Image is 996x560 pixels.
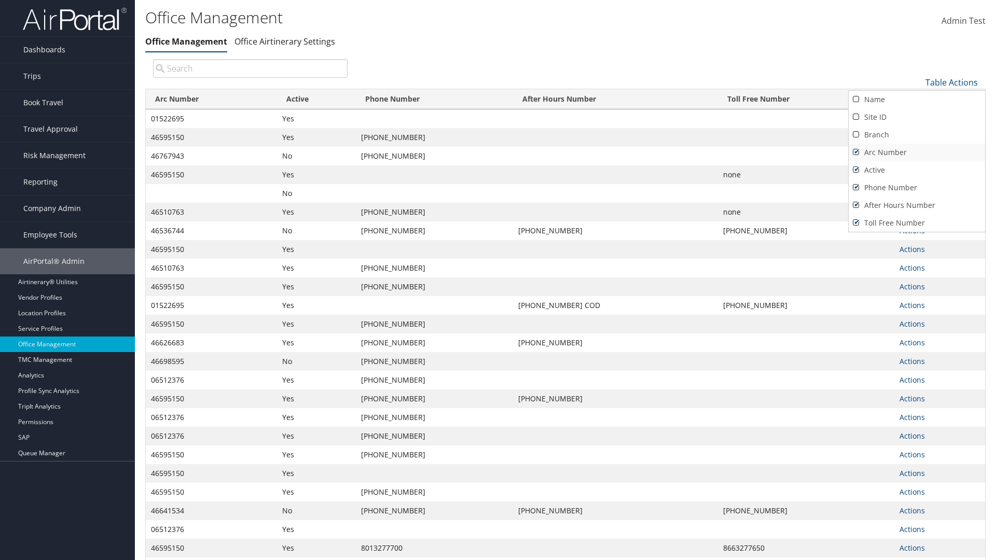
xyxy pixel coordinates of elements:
a: Arc Number [849,144,985,161]
span: Risk Management [23,143,86,169]
span: Book Travel [23,90,63,116]
span: Reporting [23,169,58,195]
a: Site ID [849,108,985,126]
a: Phone Number [849,179,985,197]
span: Dashboards [23,37,65,63]
a: After Hours Number [849,197,985,214]
a: Toll Free Number [849,214,985,232]
span: Company Admin [23,195,81,221]
span: Trips [23,63,41,89]
span: Travel Approval [23,116,78,142]
span: AirPortal® Admin [23,248,85,274]
a: Branch [849,126,985,144]
span: Employee Tools [23,222,77,248]
a: Active [849,161,985,179]
a: Name [849,91,985,108]
img: airportal-logo.png [23,7,127,31]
